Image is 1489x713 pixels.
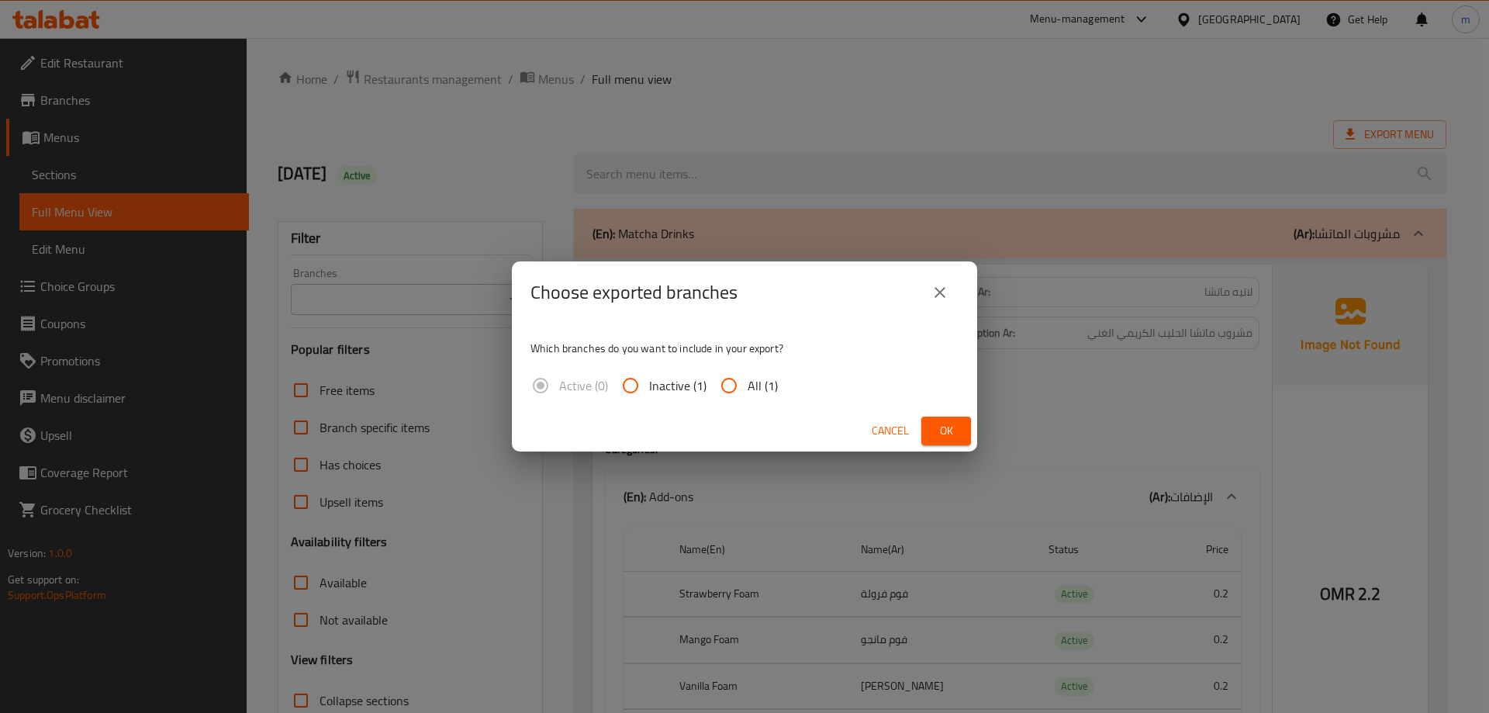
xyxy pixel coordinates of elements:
button: Ok [921,417,971,445]
button: close [921,274,959,311]
span: Active (0) [559,376,608,395]
button: Cancel [865,417,915,445]
span: Inactive (1) [649,376,706,395]
p: Which branches do you want to include in your export? [530,341,959,356]
span: Ok [934,421,959,441]
span: Cancel [872,421,909,441]
h2: Choose exported branches [530,280,738,305]
span: All (1) [748,376,778,395]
